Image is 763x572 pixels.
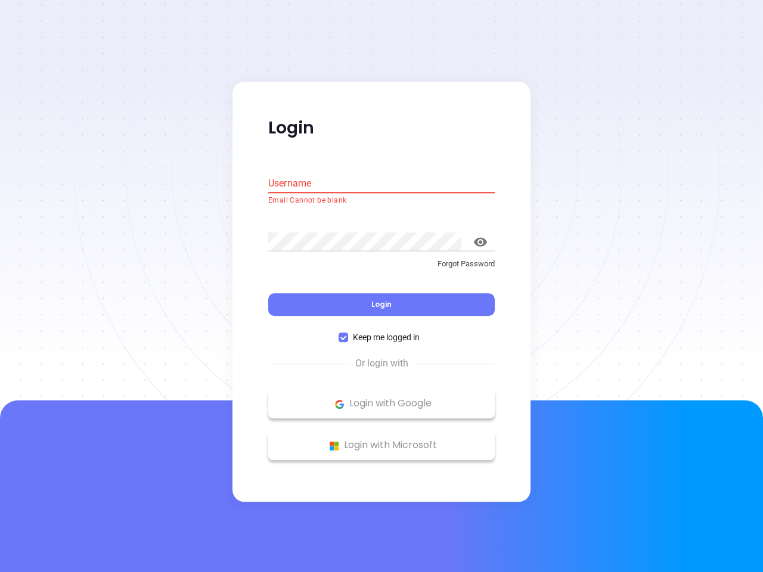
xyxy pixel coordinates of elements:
img: Google Logo [332,397,347,412]
p: Email Cannot be blank [268,195,495,207]
button: toggle password visibility [466,228,495,256]
button: Microsoft Logo Login with Microsoft [268,431,495,461]
button: Login [268,294,495,316]
p: Login [268,117,495,139]
img: Microsoft Logo [327,439,342,453]
span: Keep me logged in [348,331,424,344]
span: Login [371,300,392,310]
button: Google Logo Login with Google [268,389,495,419]
p: Login with Google [274,395,489,413]
span: Or login with [349,357,414,371]
p: Login with Microsoft [274,437,489,455]
a: Forgot Password [268,258,495,279]
p: Forgot Password [268,258,495,270]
